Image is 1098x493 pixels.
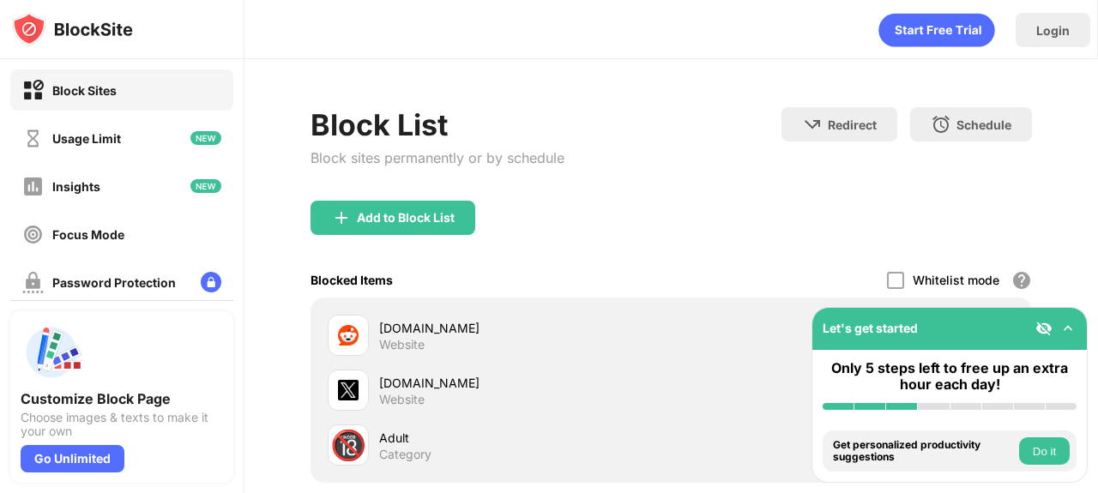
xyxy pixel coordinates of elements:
div: Password Protection [52,275,176,290]
div: Block Sites [52,83,117,98]
div: Choose images & texts to make it your own [21,411,223,438]
img: new-icon.svg [190,179,221,193]
div: Customize Block Page [21,390,223,407]
div: Add to Block List [357,211,455,225]
div: Website [379,392,425,407]
div: Let's get started [823,321,918,335]
div: Only 5 steps left to free up an extra hour each day! [823,360,1077,393]
div: animation [878,13,995,47]
img: insights-off.svg [22,176,44,197]
div: Website [379,337,425,352]
img: time-usage-off.svg [22,128,44,149]
img: focus-off.svg [22,224,44,245]
div: 🔞 [330,428,366,463]
div: [DOMAIN_NAME] [379,374,672,392]
img: password-protection-off.svg [22,272,44,293]
img: favicons [338,325,359,346]
div: Category [379,447,431,462]
button: Do it [1019,437,1070,465]
div: Adult [379,429,672,447]
div: Go Unlimited [21,445,124,472]
div: Redirect [828,117,877,132]
div: [DOMAIN_NAME] [379,319,672,337]
div: Block sites permanently or by schedule [311,149,564,166]
div: Block List [311,107,564,142]
img: favicons [338,380,359,400]
img: logo-blocksite.svg [12,12,133,46]
img: lock-menu.svg [201,272,221,292]
div: Get personalized productivity suggestions [833,439,1015,464]
div: Usage Limit [52,131,121,146]
img: push-custom-page.svg [21,322,82,383]
img: eye-not-visible.svg [1035,320,1053,337]
div: Login [1036,23,1070,38]
div: Focus Mode [52,227,124,242]
img: new-icon.svg [190,131,221,145]
div: Blocked Items [311,273,393,287]
div: Schedule [956,117,1011,132]
div: Insights [52,179,100,194]
div: Whitelist mode [913,273,999,287]
img: block-on.svg [22,80,44,101]
img: omni-setup-toggle.svg [1059,320,1077,337]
